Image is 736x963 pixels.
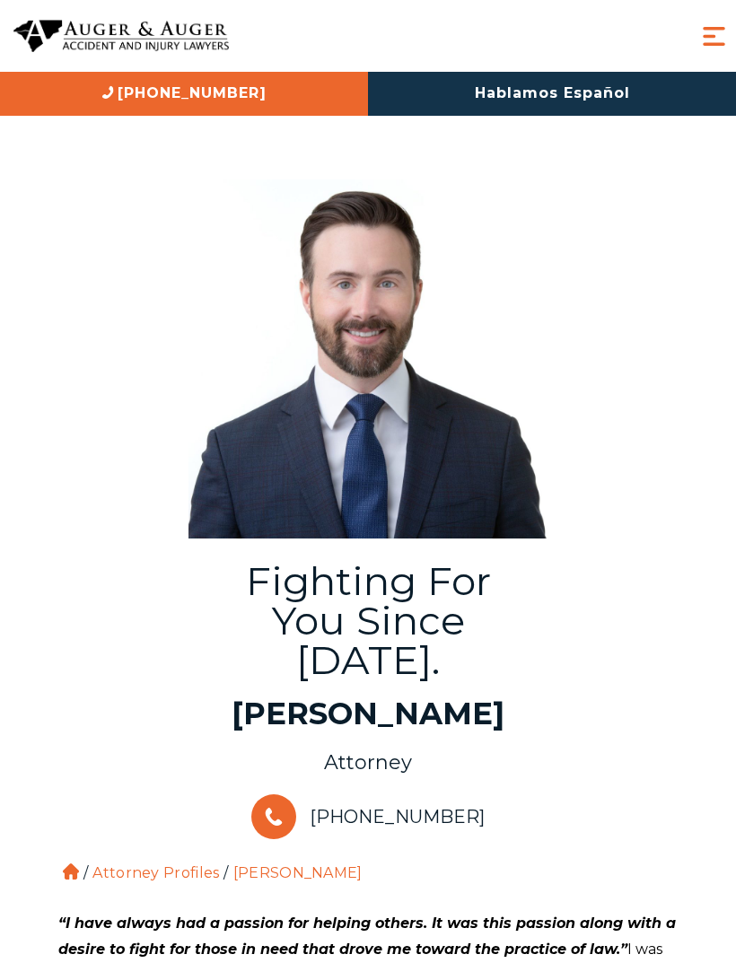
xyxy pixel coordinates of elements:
[58,844,678,885] ol: / /
[63,863,79,880] a: Home
[56,693,680,745] h1: [PERSON_NAME]
[92,864,219,881] a: Attorney Profiles
[58,915,676,958] em: “I have always had a passion for helping others. It was this passion along with a desire to fight...
[188,179,548,538] img: Hunter Gillespie
[229,864,367,881] li: [PERSON_NAME]
[698,21,730,52] button: Menu
[251,790,485,844] a: [PHONE_NUMBER]
[13,20,229,53] img: Auger & Auger Accident and Injury Lawyers Logo
[224,547,512,693] div: Fighting For You Since [DATE].
[368,72,736,116] a: Hablamos Español
[56,745,680,781] div: Attorney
